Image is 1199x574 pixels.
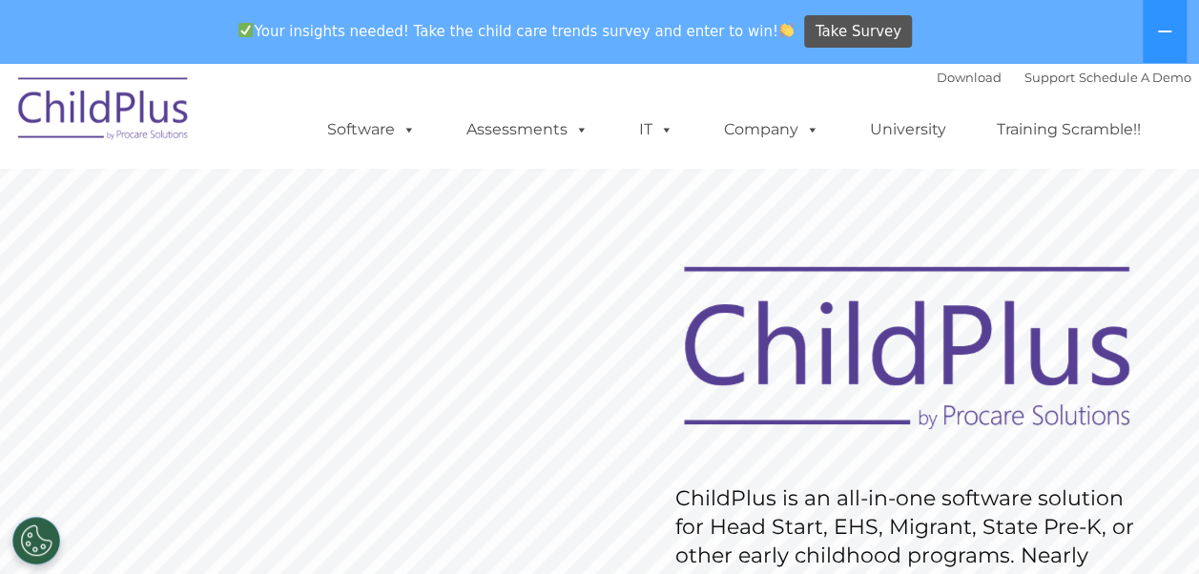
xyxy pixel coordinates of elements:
a: Software [308,111,435,149]
a: University [851,111,965,149]
img: ✅ [238,23,253,37]
span: Take Survey [816,15,901,49]
a: Assessments [447,111,608,149]
a: Download [937,70,1002,85]
button: Cookies Settings [12,517,60,564]
img: 👏 [779,23,794,37]
a: Schedule A Demo [1079,70,1191,85]
img: ChildPlus by Procare Solutions [9,64,199,159]
a: Company [705,111,838,149]
a: Take Survey [804,15,912,49]
span: Your insights needed! Take the child care trends survey and enter to win! [231,12,802,50]
font: | [937,70,1191,85]
a: IT [620,111,693,149]
a: Training Scramble!! [978,111,1160,149]
a: Support [1024,70,1075,85]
